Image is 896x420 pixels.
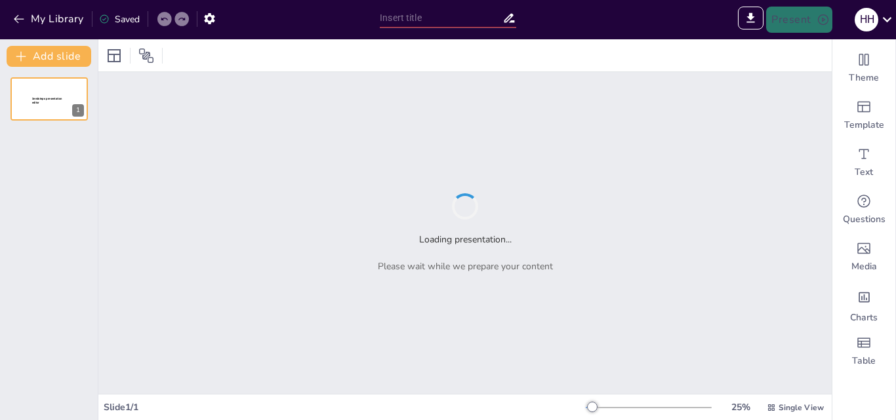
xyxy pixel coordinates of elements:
[849,71,879,85] span: Theme
[855,8,878,31] div: h h
[725,400,756,414] div: 25 %
[99,12,140,26] div: Saved
[832,233,895,280] div: Add images, graphics, shapes or video
[855,166,873,179] span: Text
[850,311,878,324] span: Charts
[10,9,89,29] button: My Library
[832,280,895,328] div: Add charts and graphs
[380,9,502,28] input: Insert title
[138,48,154,64] span: Position
[855,7,878,33] button: h h
[738,7,764,33] span: Export to PowerPoint
[832,328,895,375] div: Add a table
[832,92,895,139] div: Add ready made slides
[104,45,125,66] div: Layout
[378,259,553,273] p: Please wait while we prepare your content
[766,7,832,33] button: Present
[419,233,512,246] h2: Loading presentation...
[32,97,62,104] span: Sendsteps presentation editor
[779,402,824,413] span: Single View
[832,45,895,92] div: Change the overall theme
[832,186,895,233] div: Get real-time input from your audience
[7,46,91,67] button: Add slide
[104,400,586,414] div: Slide 1 / 1
[10,77,88,121] div: 1
[851,260,877,273] span: Media
[844,119,884,132] span: Template
[72,104,84,117] div: 1
[832,139,895,186] div: Add text boxes
[852,354,876,368] span: Table
[843,213,886,226] span: Questions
